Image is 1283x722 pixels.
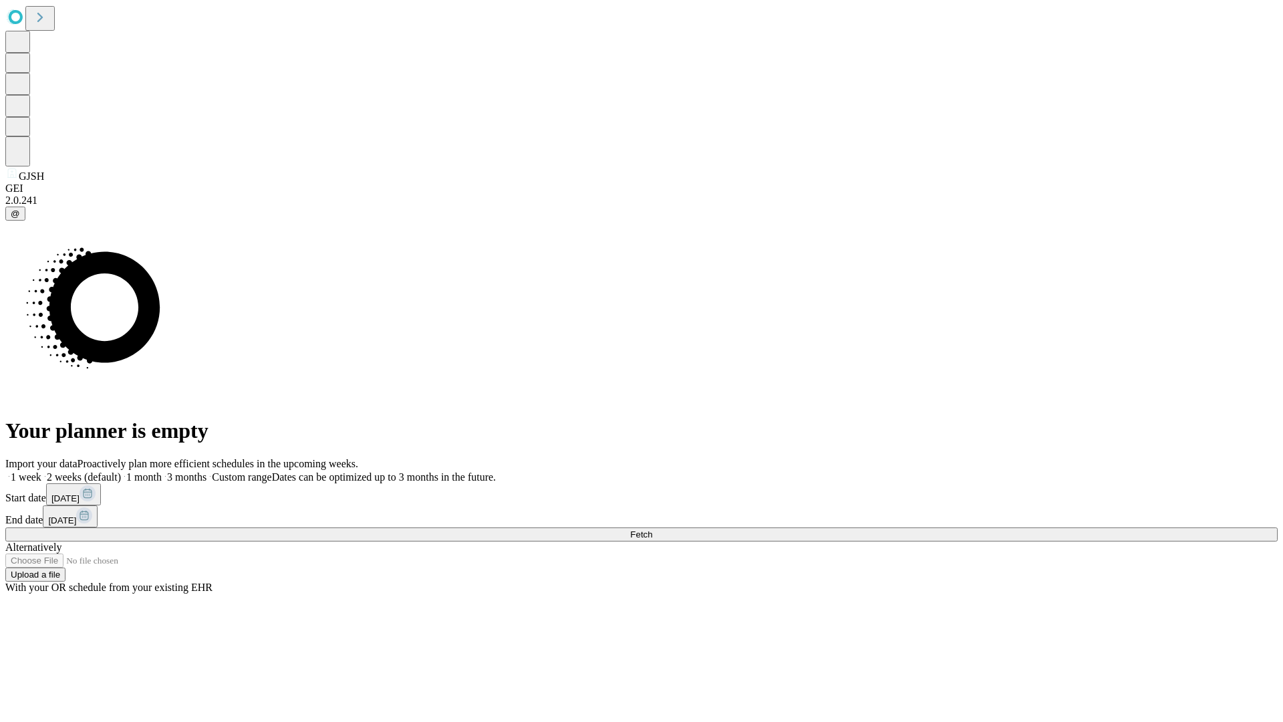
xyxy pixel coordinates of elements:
button: @ [5,207,25,221]
span: Proactively plan more efficient schedules in the upcoming weeks. [78,458,358,469]
button: [DATE] [43,505,98,527]
span: Fetch [630,529,652,539]
span: Custom range [212,471,271,483]
span: [DATE] [51,493,80,503]
div: GEI [5,183,1278,195]
span: [DATE] [48,515,76,525]
div: Start date [5,483,1278,505]
span: GJSH [19,170,44,182]
span: 2 weeks (default) [47,471,121,483]
div: End date [5,505,1278,527]
span: Dates can be optimized up to 3 months in the future. [272,471,496,483]
span: 1 week [11,471,41,483]
span: Alternatively [5,541,61,553]
span: With your OR schedule from your existing EHR [5,582,212,593]
button: Upload a file [5,568,65,582]
span: 3 months [167,471,206,483]
button: [DATE] [46,483,101,505]
button: Fetch [5,527,1278,541]
div: 2.0.241 [5,195,1278,207]
span: @ [11,209,20,219]
h1: Your planner is empty [5,418,1278,443]
span: 1 month [126,471,162,483]
span: Import your data [5,458,78,469]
